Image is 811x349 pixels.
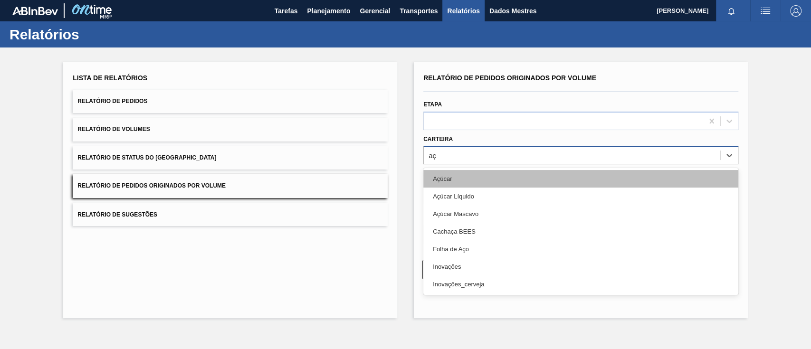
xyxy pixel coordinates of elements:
font: Tarefas [275,7,298,15]
font: [PERSON_NAME] [657,7,708,14]
font: Dados Mestres [489,7,537,15]
button: Limpar [422,260,576,279]
font: Inovações_cerveja [433,281,484,288]
font: Inovações [433,263,461,270]
button: Notificações [716,4,746,18]
font: Lista de Relatórios [73,74,147,82]
font: Açúcar Mascavo [433,210,478,217]
font: Relatório de Pedidos [77,98,147,104]
font: Relatório de Pedidos Originados por Volume [423,74,596,82]
button: Relatório de Volumes [73,118,388,141]
font: Relatório de Pedidos Originados por Volume [77,183,226,189]
font: Relatórios [10,27,79,42]
font: Planejamento [307,7,350,15]
button: Relatório de Pedidos Originados por Volume [73,174,388,198]
img: ações do usuário [760,5,771,17]
img: TNhmsLtSVTkK8tSr43FrP2fwEKptu5GPRR3wAAAABJRU5ErkJggg== [12,7,58,15]
font: Carteira [423,136,453,142]
font: Relatório de Sugestões [77,211,157,217]
font: Açúcar Líquido [433,193,474,200]
font: Etapa [423,101,442,108]
font: Relatório de Status do [GEOGRAPHIC_DATA] [77,154,216,161]
font: Relatórios [447,7,479,15]
font: Transportes [400,7,438,15]
button: Relatório de Sugestões [73,203,388,226]
img: Sair [790,5,801,17]
font: Açúcar [433,175,452,182]
button: Relatório de Status do [GEOGRAPHIC_DATA] [73,146,388,170]
font: Folha de Aço [433,245,469,253]
font: Relatório de Volumes [77,126,150,133]
button: Relatório de Pedidos [73,90,388,113]
font: Gerencial [360,7,390,15]
font: Cachaça BEES [433,228,476,235]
